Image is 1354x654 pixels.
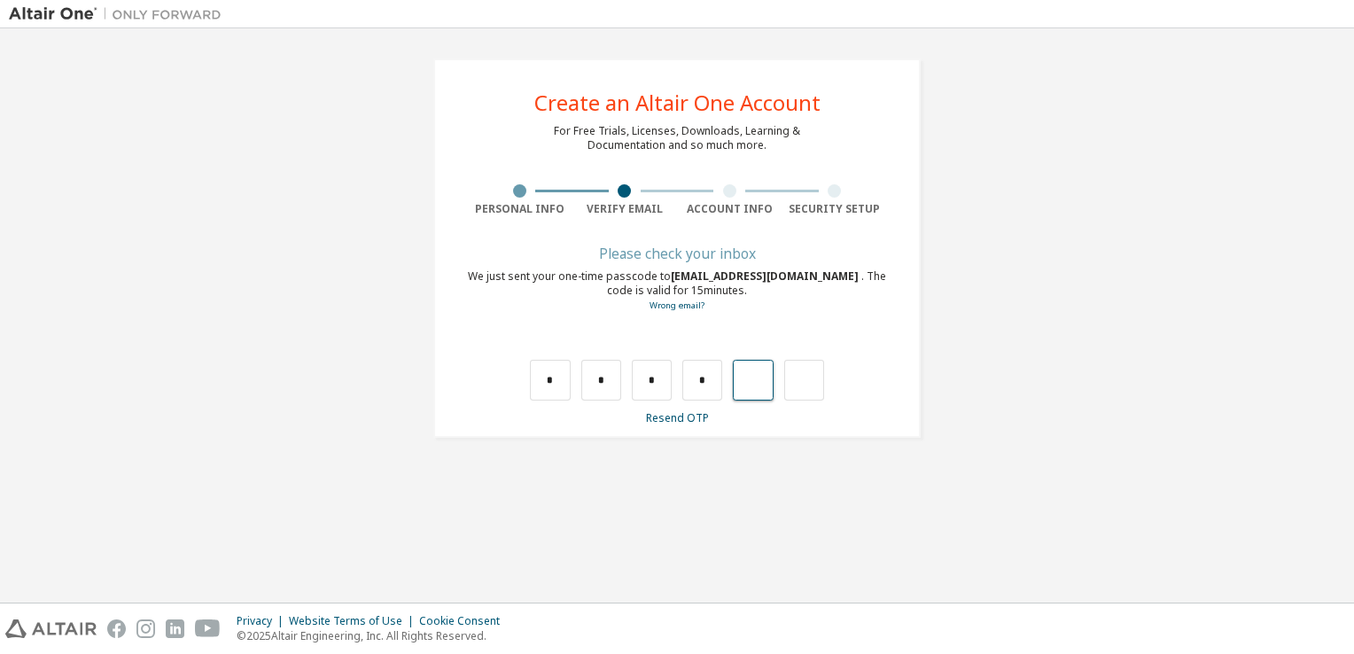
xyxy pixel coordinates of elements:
[534,92,821,113] div: Create an Altair One Account
[195,619,221,638] img: youtube.svg
[646,410,709,425] a: Resend OTP
[467,269,887,313] div: We just sent your one-time passcode to . The code is valid for 15 minutes.
[237,614,289,628] div: Privacy
[671,269,861,284] span: [EMAIL_ADDRESS][DOMAIN_NAME]
[9,5,230,23] img: Altair One
[5,619,97,638] img: altair_logo.svg
[467,202,572,216] div: Personal Info
[136,619,155,638] img: instagram.svg
[419,614,510,628] div: Cookie Consent
[572,202,678,216] div: Verify Email
[289,614,419,628] div: Website Terms of Use
[650,300,704,311] a: Go back to the registration form
[467,248,887,259] div: Please check your inbox
[677,202,782,216] div: Account Info
[782,202,888,216] div: Security Setup
[554,124,800,152] div: For Free Trials, Licenses, Downloads, Learning & Documentation and so much more.
[237,628,510,643] p: © 2025 Altair Engineering, Inc. All Rights Reserved.
[166,619,184,638] img: linkedin.svg
[107,619,126,638] img: facebook.svg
